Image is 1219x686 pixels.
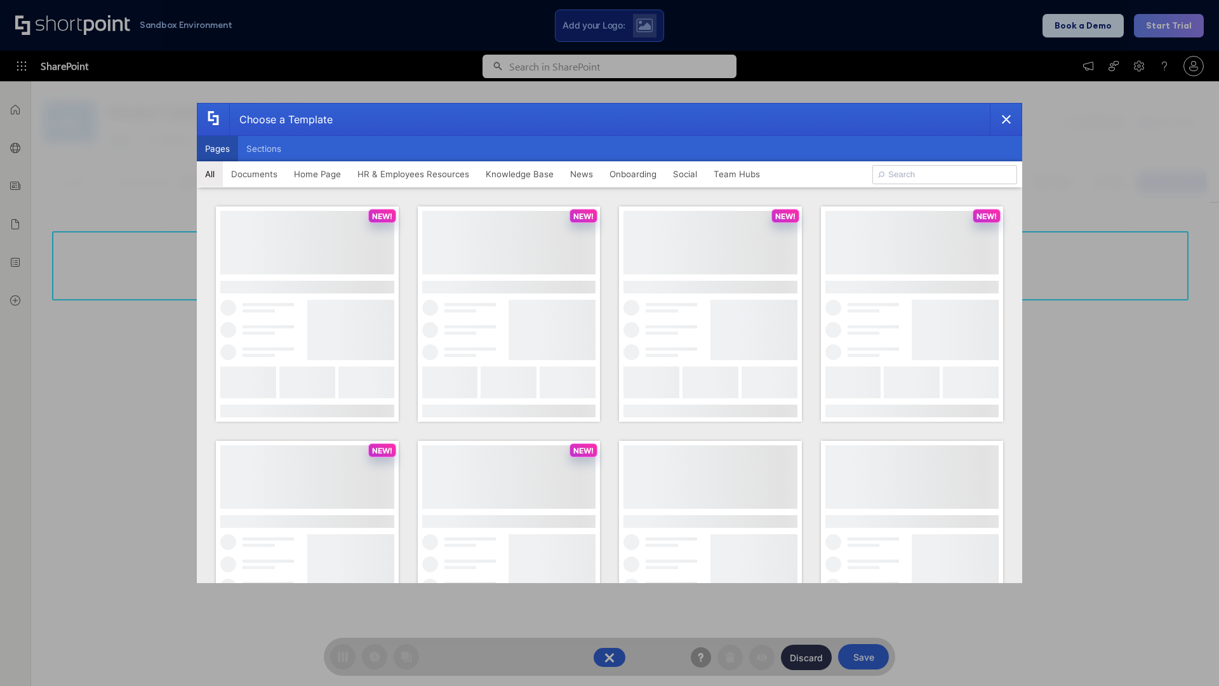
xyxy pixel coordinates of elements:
[229,104,333,135] div: Choose a Template
[286,161,349,187] button: Home Page
[872,165,1017,184] input: Search
[990,539,1219,686] iframe: Chat Widget
[665,161,705,187] button: Social
[372,212,392,221] p: NEW!
[573,446,594,455] p: NEW!
[238,136,290,161] button: Sections
[562,161,601,187] button: News
[601,161,665,187] button: Onboarding
[349,161,477,187] button: HR & Employees Resources
[197,103,1022,583] div: template selector
[705,161,768,187] button: Team Hubs
[372,446,392,455] p: NEW!
[477,161,562,187] button: Knowledge Base
[573,212,594,221] p: NEW!
[197,136,238,161] button: Pages
[775,212,796,221] p: NEW!
[223,161,286,187] button: Documents
[197,161,223,187] button: All
[976,212,997,221] p: NEW!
